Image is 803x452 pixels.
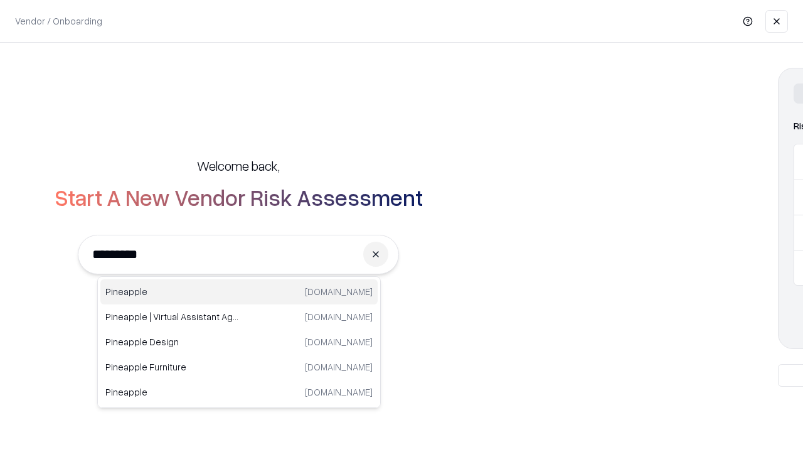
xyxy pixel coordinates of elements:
p: Pineapple | Virtual Assistant Agency [105,310,239,323]
h2: Start A New Vendor Risk Assessment [55,185,423,210]
p: [DOMAIN_NAME] [305,310,373,323]
div: Suggestions [97,276,381,408]
p: Vendor / Onboarding [15,14,102,28]
p: [DOMAIN_NAME] [305,335,373,348]
p: Pineapple [105,385,239,399]
p: Pineapple [105,285,239,298]
p: Pineapple Design [105,335,239,348]
h5: Welcome back, [197,157,280,175]
p: [DOMAIN_NAME] [305,360,373,374]
p: [DOMAIN_NAME] [305,285,373,298]
p: Pineapple Furniture [105,360,239,374]
p: [DOMAIN_NAME] [305,385,373,399]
